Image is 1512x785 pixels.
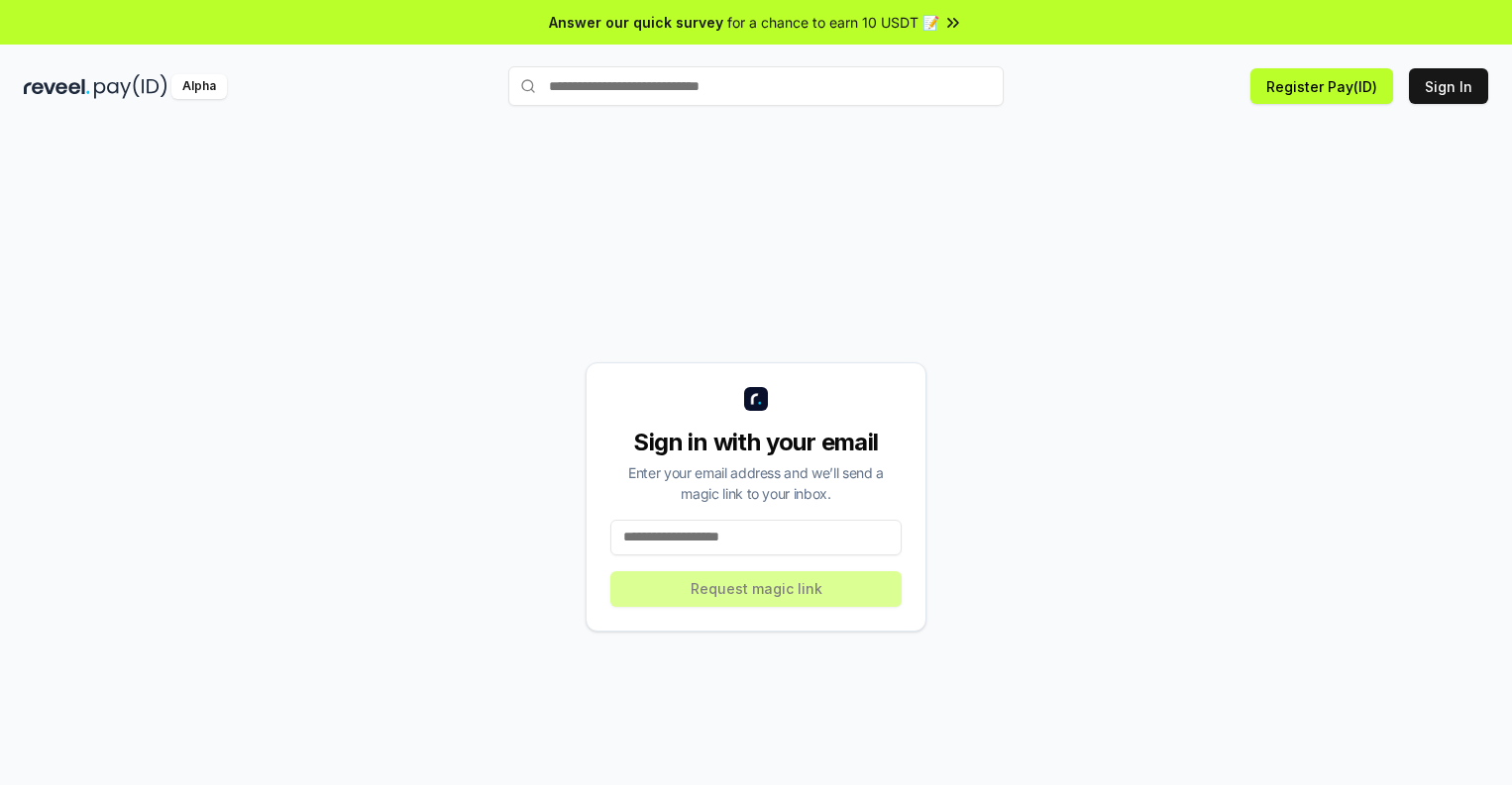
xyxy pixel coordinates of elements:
div: Alpha [171,74,227,99]
button: Sign In [1409,68,1488,104]
span: Answer our quick survey [549,12,723,33]
img: pay_id [94,74,167,99]
img: logo_small [744,387,768,411]
img: reveel_dark [24,74,90,99]
div: Enter your email address and we’ll send a magic link to your inbox. [610,462,902,504]
span: for a chance to earn 10 USDT 📝 [727,12,939,33]
button: Register Pay(ID) [1250,68,1393,104]
div: Sign in with your email [610,427,902,458]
